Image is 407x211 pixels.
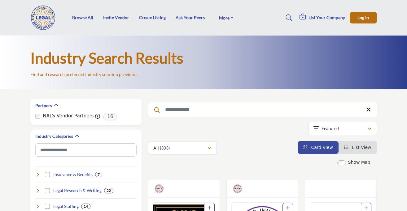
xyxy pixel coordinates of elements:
[348,159,370,166] label: Show Map
[308,122,377,135] button: Featured
[350,12,377,23] button: Log In
[103,113,117,120] span: 16
[30,71,138,78] p: Find and research preferred industry solution providers
[95,172,102,177] div: 7 Results For Insurance & Benefits
[30,49,183,68] h1: Industry Search Results
[103,15,129,20] a: Invite Vendor
[309,15,345,20] h5: List Your Company
[322,125,339,132] p: Featured
[104,188,113,193] div: 22 Results For Legal Research & Writing
[155,184,164,193] img: NALS Vendor Partners Badge Icon
[344,145,371,150] a: View List
[43,112,94,120] label: NALS Vendor Partners
[35,133,73,139] h2: Industry Categories
[215,13,238,22] a: More
[298,141,339,154] li: Card View
[53,188,102,194] h4: Legal Research & Writing: Assisting with legal research and document drafting
[148,102,377,117] input: Search Keyword
[81,204,90,209] div: 14 Results For Legal Staffing
[280,13,296,23] a: Search
[72,15,93,20] a: Browse All
[339,141,377,154] li: List View
[35,143,137,157] input: Search Category
[139,15,166,20] a: Create Listing
[148,141,217,155] button: All (303)
[153,145,170,151] p: All (303)
[303,145,333,150] a: View Card
[53,171,93,178] h4: Insurance & Benefits: Mitigating risk and attracting talent through benefits
[300,14,345,21] div: List Your Company
[45,204,50,209] input: Select Legal Staffing checkbox
[98,172,100,177] b: 7
[208,205,211,210] a: Add To List
[35,103,52,109] h2: Partners
[45,188,50,193] input: Select Legal Research & Writing checkbox
[352,145,371,150] span: List View
[286,205,290,210] a: Add To List
[53,203,79,209] h4: Legal Staffing: Providing personnel to support law firm operations
[233,184,242,193] img: NALS Vendor Partners Badge Icon
[107,188,111,193] b: 22
[176,15,205,20] a: Ask Your Peers
[311,145,333,150] span: Card View
[364,205,368,210] a: Add To List
[357,15,369,20] span: Log In
[45,172,50,177] input: Select Insurance & Benefits checkbox
[30,5,59,30] img: Site Logo
[35,114,40,119] input: NALS Vendor Partners checkbox
[84,204,88,209] b: 14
